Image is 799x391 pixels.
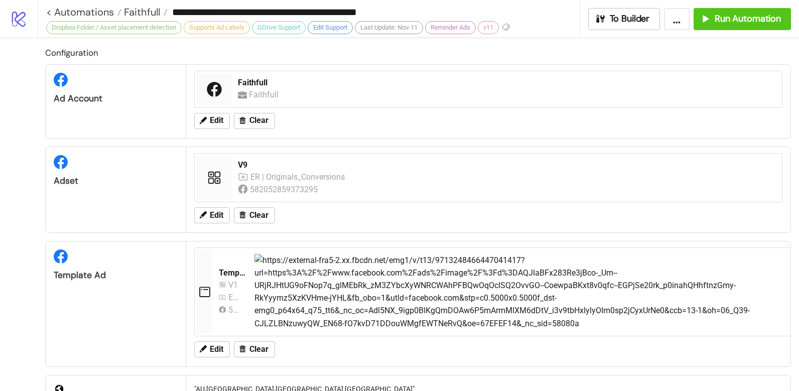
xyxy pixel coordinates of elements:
[478,21,499,34] div: v11
[54,93,178,104] div: Ad Account
[228,291,242,304] div: ER | Originals_Conversions
[210,116,223,125] span: Edit
[54,175,178,187] div: Adset
[249,211,269,220] span: Clear
[121,6,160,19] span: Faithfull
[46,7,121,17] a: < Automations
[238,77,776,88] div: Faithfull
[238,160,776,171] div: V9
[228,304,242,316] div: 582052859373295
[45,46,791,59] h2: Configuration
[588,8,660,30] button: To Builder
[194,113,230,129] button: Edit
[252,21,306,34] div: GDrive Support
[54,270,178,281] div: Template Ad
[210,211,223,220] span: Edit
[234,113,275,129] button: Clear
[194,341,230,357] button: Edit
[219,268,246,279] div: Template Kitchn
[249,116,269,125] span: Clear
[194,207,230,223] button: Edit
[694,8,791,30] button: Run Automation
[250,171,346,183] div: ER | Originals_Conversions
[234,207,275,223] button: Clear
[610,13,650,25] span: To Builder
[355,21,423,34] div: Last Update: Nov-11
[234,341,275,357] button: Clear
[249,88,282,101] div: Faithfull
[715,13,781,25] span: Run Automation
[121,7,168,17] a: Faithfull
[210,345,223,354] span: Edit
[228,279,242,291] div: V1
[250,183,320,196] div: 582052859373295
[249,345,269,354] span: Clear
[308,21,353,34] div: Edit Support
[184,21,250,34] div: Supports Ad Labels
[664,8,690,30] button: ...
[425,21,476,34] div: Reminder Ads
[46,21,182,34] div: Dropbox Folder / Asset placement detection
